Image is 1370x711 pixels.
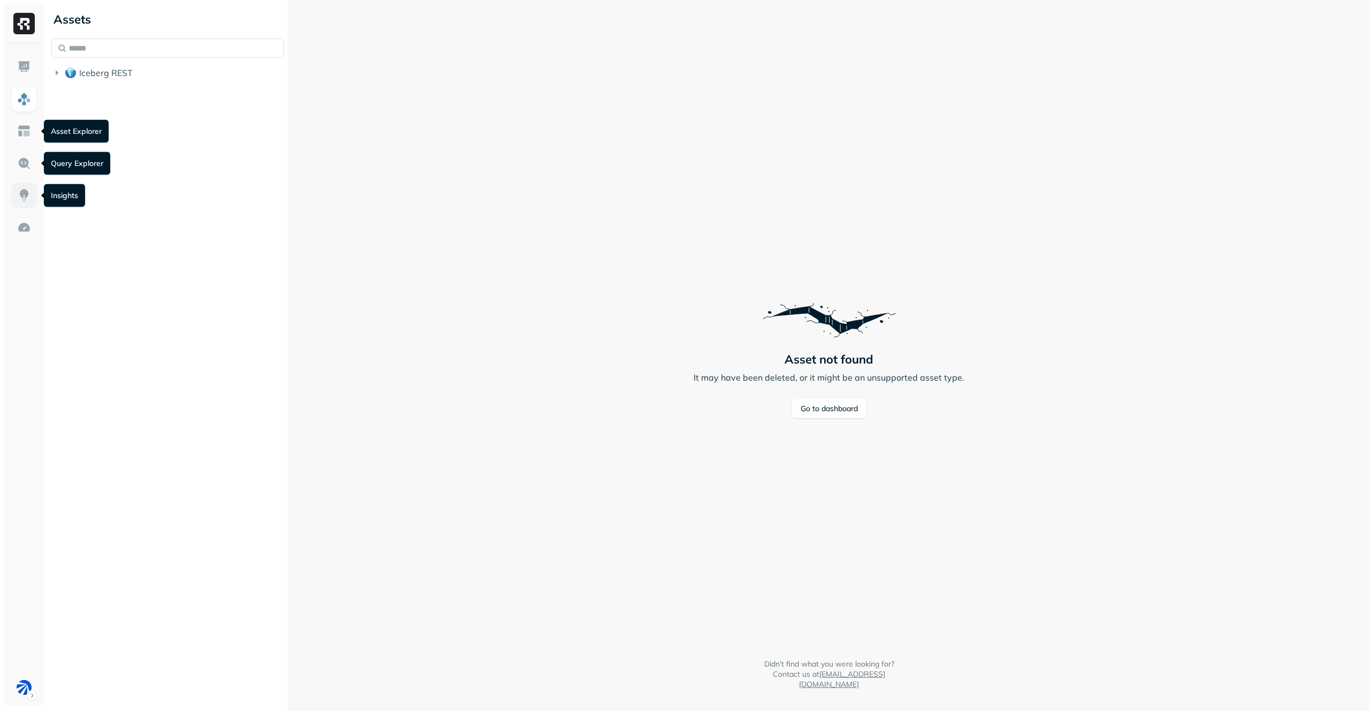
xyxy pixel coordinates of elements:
a: Go to dashboard [792,399,866,418]
img: Assets [17,92,31,106]
img: Asset Explorer [17,124,31,138]
img: Error [759,293,899,346]
p: Asset not found [785,352,873,367]
div: Query Explorer [44,152,110,175]
p: It may have been deleted, or it might be an unsupported asset type. [694,371,964,384]
a: [EMAIL_ADDRESS][DOMAIN_NAME] [799,669,885,689]
div: Asset Explorer [44,120,109,143]
img: Optimization [17,221,31,235]
img: Ryft [13,13,35,34]
div: Assets [51,11,284,28]
img: Query Explorer [17,156,31,170]
div: Insights [44,184,85,207]
button: Iceberg REST [51,64,284,81]
p: Didn’t find what you were looking for? Contact us at [762,659,896,690]
img: root [65,67,76,78]
img: BAM [17,680,32,695]
span: Iceberg REST [79,67,133,78]
img: Dashboard [17,60,31,74]
img: Insights [17,188,31,202]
